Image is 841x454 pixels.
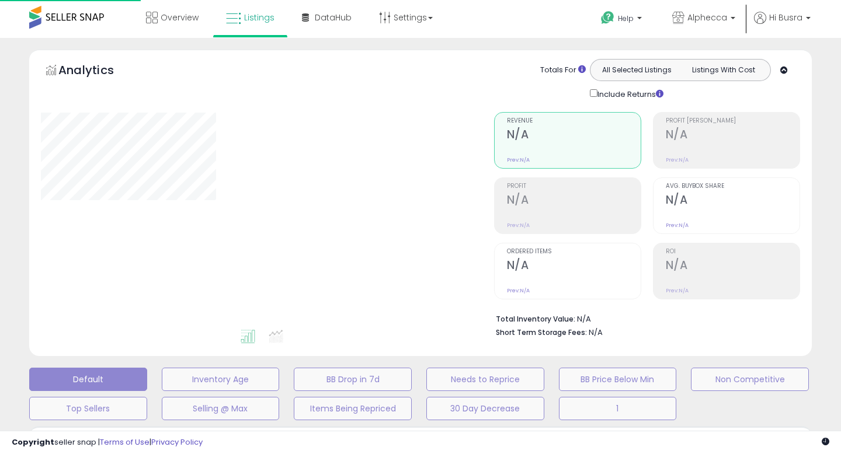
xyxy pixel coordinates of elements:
[496,311,791,325] li: N/A
[600,11,615,25] i: Get Help
[680,62,767,78] button: Listings With Cost
[666,183,800,190] span: Avg. Buybox Share
[12,436,54,448] strong: Copyright
[161,12,199,23] span: Overview
[496,327,587,337] b: Short Term Storage Fees:
[507,128,641,144] h2: N/A
[507,183,641,190] span: Profit
[666,249,800,255] span: ROI
[244,12,274,23] span: Listings
[666,287,689,294] small: Prev: N/A
[507,193,641,209] h2: N/A
[29,397,147,420] button: Top Sellers
[592,2,654,38] a: Help
[589,327,603,338] span: N/A
[507,287,530,294] small: Prev: N/A
[294,397,412,420] button: Items Being Repriced
[162,397,280,420] button: Selling @ Max
[559,368,677,391] button: BB Price Below Min
[507,249,641,255] span: Ordered Items
[29,368,147,391] button: Default
[12,437,203,448] div: seller snap | |
[315,12,352,23] span: DataHub
[426,397,544,420] button: 30 Day Decrease
[58,62,137,81] h5: Analytics
[666,193,800,209] h2: N/A
[666,259,800,274] h2: N/A
[666,128,800,144] h2: N/A
[507,222,530,229] small: Prev: N/A
[769,12,802,23] span: Hi Busra
[507,259,641,274] h2: N/A
[666,156,689,163] small: Prev: N/A
[162,368,280,391] button: Inventory Age
[666,118,800,124] span: Profit [PERSON_NAME]
[666,222,689,229] small: Prev: N/A
[540,65,586,76] div: Totals For
[294,368,412,391] button: BB Drop in 7d
[507,156,530,163] small: Prev: N/A
[507,118,641,124] span: Revenue
[581,87,677,100] div: Include Returns
[426,368,544,391] button: Needs to Reprice
[559,397,677,420] button: 1
[593,62,680,78] button: All Selected Listings
[691,368,809,391] button: Non Competitive
[687,12,727,23] span: Alphecca
[618,13,634,23] span: Help
[496,314,575,324] b: Total Inventory Value:
[754,12,811,38] a: Hi Busra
